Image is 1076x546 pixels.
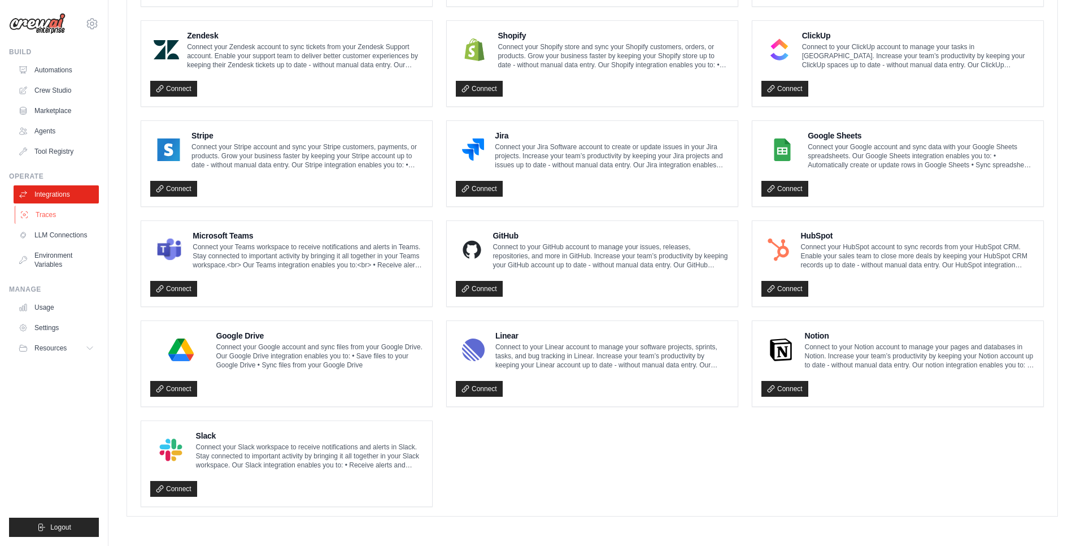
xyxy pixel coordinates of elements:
[765,138,800,161] img: Google Sheets Logo
[495,330,729,341] h4: Linear
[14,122,99,140] a: Agents
[187,30,423,41] h4: Zendesk
[765,239,792,261] img: HubSpot Logo
[34,344,67,353] span: Resources
[14,298,99,317] a: Usage
[191,142,423,170] p: Connect your Stripe account and sync your Stripe customers, payments, or products. Grow your busi...
[765,38,794,61] img: ClickUp Logo
[456,181,503,197] a: Connect
[187,42,423,70] p: Connect your Zendesk account to sync tickets from your Zendesk Support account. Enable your suppo...
[498,30,729,41] h4: Shopify
[14,339,99,357] button: Resources
[9,285,99,294] div: Manage
[495,130,729,141] h4: Jira
[150,381,197,397] a: Connect
[150,481,197,497] a: Connect
[805,343,1035,370] p: Connect to your Notion account to manage your pages and databases in Notion. Increase your team’s...
[154,38,179,61] img: Zendesk Logo
[765,339,797,361] img: Notion Logo
[14,81,99,99] a: Crew Studio
[802,30,1034,41] h4: ClickUp
[459,38,490,61] img: Shopify Logo
[761,81,808,97] a: Connect
[761,281,808,297] a: Connect
[9,172,99,181] div: Operate
[196,443,423,470] p: Connect your Slack workspace to receive notifications and alerts in Slack. Stay connected to impo...
[456,281,503,297] a: Connect
[495,142,729,170] p: Connect your Jira Software account to create or update issues in your Jira projects. Increase you...
[193,230,423,241] h4: Microsoft Teams
[9,13,66,34] img: Logo
[191,130,423,141] h4: Stripe
[9,518,99,537] button: Logout
[495,343,729,370] p: Connect to your Linear account to manage your software projects, sprints, tasks, and bug tracking...
[459,239,485,261] img: GitHub Logo
[459,138,487,161] img: Jira Logo
[800,242,1034,270] p: Connect your HubSpot account to sync records from your HubSpot CRM. Enable your sales team to clo...
[150,281,197,297] a: Connect
[493,230,729,241] h4: GitHub
[808,142,1034,170] p: Connect your Google account and sync data with your Google Sheets spreadsheets. Our Google Sheets...
[498,42,729,70] p: Connect your Shopify store and sync your Shopify customers, orders, or products. Grow your busine...
[14,185,99,203] a: Integrations
[800,230,1034,241] h4: HubSpot
[9,47,99,57] div: Build
[14,319,99,337] a: Settings
[154,339,208,361] img: Google Drive Logo
[761,381,808,397] a: Connect
[154,138,184,161] img: Stripe Logo
[50,523,71,532] span: Logout
[14,61,99,79] a: Automations
[216,330,424,341] h4: Google Drive
[761,181,808,197] a: Connect
[456,81,503,97] a: Connect
[150,181,197,197] a: Connect
[193,242,423,270] p: Connect your Teams workspace to receive notifications and alerts in Teams. Stay connected to impo...
[150,81,197,97] a: Connect
[802,42,1034,70] p: Connect to your ClickUp account to manage your tasks in [GEOGRAPHIC_DATA]. Increase your team’s p...
[15,206,100,224] a: Traces
[14,226,99,244] a: LLM Connections
[154,439,188,461] img: Slack Logo
[154,239,185,261] img: Microsoft Teams Logo
[196,430,423,441] h4: Slack
[808,130,1034,141] h4: Google Sheets
[459,339,487,361] img: Linear Logo
[14,246,99,274] a: Environment Variables
[14,142,99,161] a: Tool Registry
[216,343,424,370] p: Connect your Google account and sync files from your Google Drive. Our Google Drive integration e...
[805,330,1035,341] h4: Notion
[456,381,503,397] a: Connect
[493,242,729,270] p: Connect to your GitHub account to manage your issues, releases, repositories, and more in GitHub....
[14,102,99,120] a: Marketplace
